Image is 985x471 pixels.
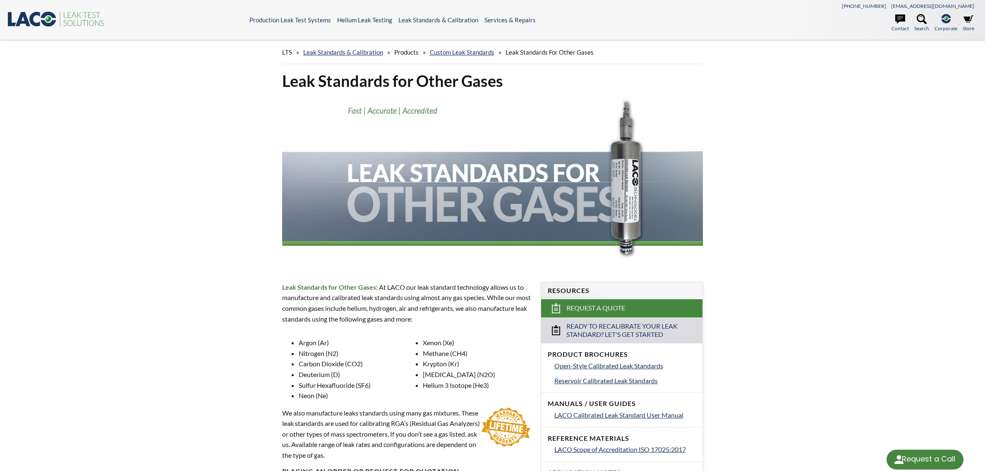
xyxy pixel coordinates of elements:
[282,98,703,266] img: Leak Standards for Other Gases
[282,283,376,291] strong: Leak Standards for Other Gases
[566,304,625,312] span: Request a Quote
[337,16,392,24] a: Helium Leak Testing
[423,369,526,380] li: [MEDICAL_DATA] (N2O)
[548,399,696,408] h4: Manuals / User Guides
[484,16,536,24] a: Services & Repairs
[541,317,703,344] a: Ready to Recalibrate Your Leak Standard? Let's Get Started
[282,48,292,56] span: LTS
[299,380,402,391] li: Sulfur Hexafluoride (SF6)
[282,408,531,461] p: We also manufacture leaks standards using many gas mixtures. These leak standards are used for ca...
[892,14,909,32] a: Contact
[554,362,663,370] span: Open-Style Calibrated Leak Standards
[963,14,974,32] a: Store
[481,408,531,447] img: Lifetime-Warranty.png
[299,358,402,369] li: Carbon Dioxide (CO2)
[423,380,526,391] li: Helium 3 Isotope (He3)
[430,48,494,56] a: Custom Leak Standards
[282,41,703,64] div: » » » »
[398,16,478,24] a: Leak Standards & Calibration
[554,410,696,421] a: LACO Calibrated Leak Standard User Manual
[548,286,696,295] h4: Resources
[282,71,703,91] h1: Leak Standards for Other Gases
[892,453,906,466] img: round button
[541,299,703,317] a: Request a Quote
[554,444,696,455] a: LACO Scope of Accreditation ISO 17025:2017
[299,348,402,359] li: Nitrogen (N2)
[566,322,680,339] span: Ready to Recalibrate Your Leak Standard? Let's Get Started
[303,48,383,56] a: Leak Standards & Calibration
[548,434,696,443] h4: Reference Materials
[548,350,696,359] h4: Product Brochures
[299,390,402,401] li: Neon (Ne)
[554,377,658,384] span: Reservoir Calibrated Leak Standards
[394,48,419,56] span: Products
[842,3,886,9] a: [PHONE_NUMBER]
[423,348,526,359] li: Methane (CH4)
[423,337,526,348] li: Xenon (Xe)
[887,449,963,469] div: Request a Call
[914,14,929,32] a: Search
[554,411,683,419] span: LACO Calibrated Leak Standard User Manual
[299,369,402,380] li: Deuterium (D)
[554,445,686,453] span: LACO Scope of Accreditation ISO 17025:2017
[299,337,402,348] li: Argon (Ar)
[423,358,526,369] li: Krypton (Kr)
[554,360,696,371] a: Open-Style Calibrated Leak Standards
[891,3,974,9] a: [EMAIL_ADDRESS][DOMAIN_NAME]
[506,48,594,56] span: Leak Standards for Other Gases
[935,24,957,32] span: Corporate
[554,375,696,386] a: Reservoir Calibrated Leak Standards
[282,282,531,324] p: : At LACO our leak standard technology allows us to manufacture and calibrated leak standards usi...
[902,449,955,469] div: Request a Call
[249,16,331,24] a: Production Leak Test Systems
